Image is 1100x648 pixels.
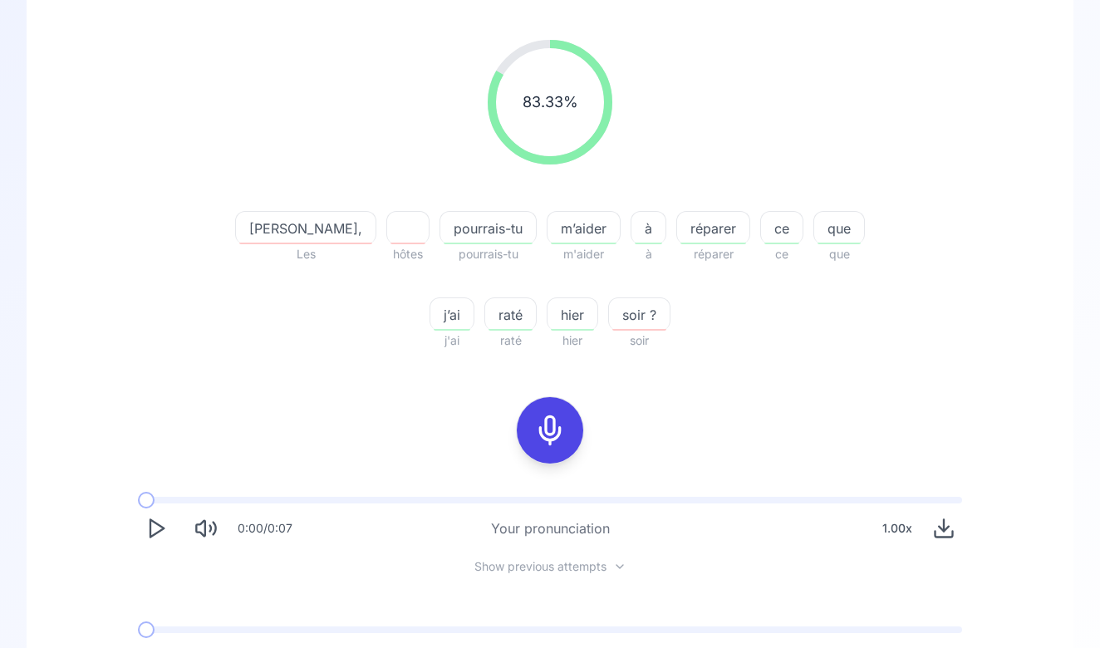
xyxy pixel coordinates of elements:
[813,211,865,244] button: que
[484,331,537,351] span: raté
[440,244,537,264] span: pourrais-tu
[440,211,537,244] button: pourrais-tu
[547,211,621,244] button: m’aider
[676,244,750,264] span: réparer
[485,305,536,325] span: raté
[547,331,598,351] span: hier
[813,244,865,264] span: que
[491,518,610,538] div: Your pronunciation
[461,560,640,573] button: Show previous attempts
[484,297,537,331] button: raté
[926,510,962,547] button: Download audio
[548,305,597,325] span: hier
[430,297,474,331] button: j’ai
[386,244,430,264] span: hôtes
[631,218,665,238] span: à
[631,211,666,244] button: à
[547,244,621,264] span: m'aider
[548,218,620,238] span: m’aider
[761,218,803,238] span: ce
[676,211,750,244] button: réparer
[238,520,292,537] div: 0:00 / 0:07
[235,211,376,244] button: [PERSON_NAME],
[547,297,598,331] button: hier
[677,218,749,238] span: réparer
[760,211,803,244] button: ce
[608,297,670,331] button: soir ?
[760,244,803,264] span: ce
[188,510,224,547] button: Mute
[430,305,474,325] span: j’ai
[440,218,536,238] span: pourrais-tu
[609,305,670,325] span: soir ?
[631,244,666,264] span: à
[523,91,578,114] span: 83.33 %
[608,331,670,351] span: soir
[814,218,864,238] span: que
[474,558,606,575] span: Show previous attempts
[430,331,474,351] span: j'ai
[236,218,376,238] span: [PERSON_NAME],
[235,244,376,264] span: Les
[138,510,174,547] button: Play
[876,512,919,545] div: 1.00 x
